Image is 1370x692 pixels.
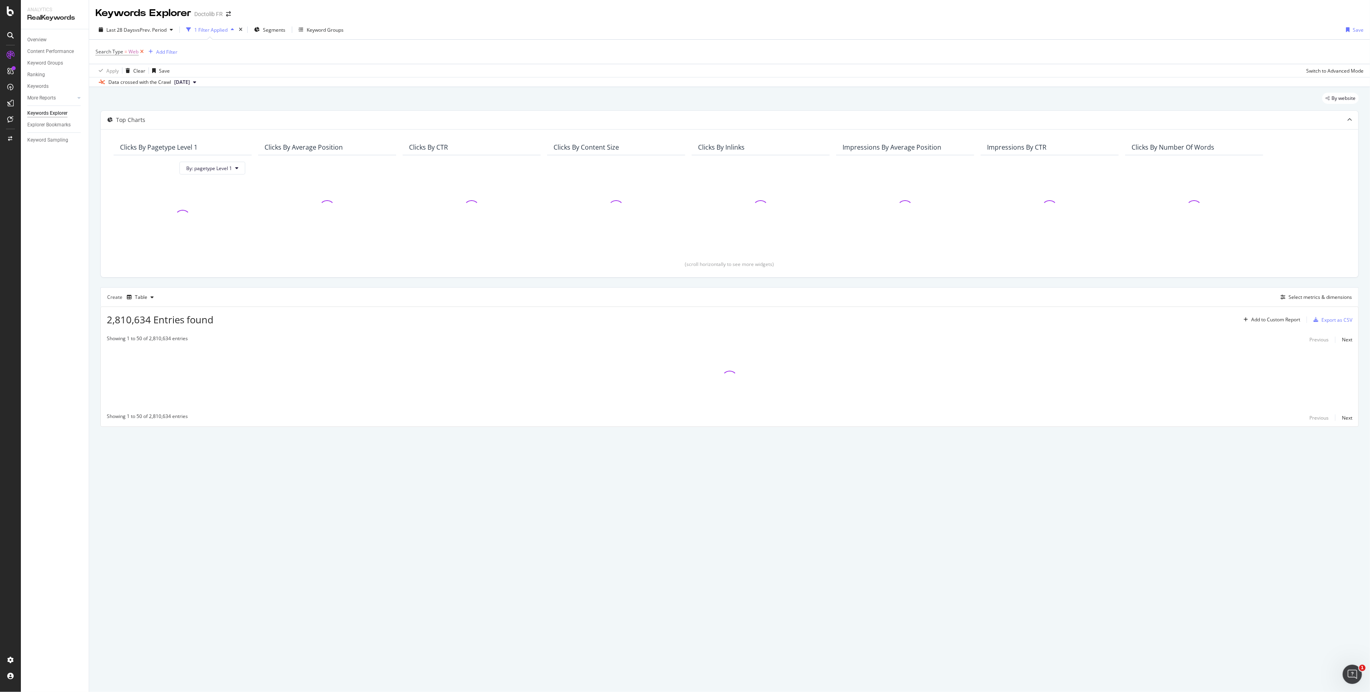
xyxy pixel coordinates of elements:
div: Impressions By CTR [987,143,1046,151]
div: Explorer Bookmarks [27,121,71,129]
a: Explorer Bookmarks [27,121,83,129]
div: Previous [1309,336,1329,343]
div: Content Performance [27,47,74,56]
div: Doctolib FR [194,10,223,18]
a: Keyword Groups [27,59,83,67]
div: Keyword Groups [27,59,63,67]
span: By website [1331,96,1356,101]
div: Data crossed with the Crawl [108,79,171,86]
span: By: pagetype Level 1 [186,165,232,172]
div: Table [135,295,147,300]
div: Ranking [27,71,45,79]
button: Table [124,291,157,304]
button: [DATE] [171,77,199,87]
div: Add to Custom Report [1251,317,1300,322]
span: Segments [263,26,285,33]
div: Next [1342,414,1352,421]
div: arrow-right-arrow-left [226,11,231,17]
button: Next [1342,413,1352,422]
button: Select metrics & dimensions [1277,292,1352,302]
a: More Reports [27,94,75,102]
div: Save [159,67,170,74]
a: Keyword Sampling [27,136,83,144]
div: legacy label [1322,93,1359,104]
button: Clear [122,64,145,77]
button: Switch to Advanced Mode [1303,64,1364,77]
div: Keywords Explorer [27,109,67,118]
span: Web [128,46,138,57]
span: Search Type [96,48,123,55]
div: Clicks By CTR [409,143,448,151]
div: Clicks By pagetype Level 1 [120,143,197,151]
div: Clicks By Content Size [554,143,619,151]
div: Save [1353,26,1364,33]
div: (scroll horizontally to see more widgets) [110,261,1349,268]
button: By: pagetype Level 1 [179,162,245,175]
div: Next [1342,336,1352,343]
div: Keywords Explorer [96,6,191,20]
span: 2,810,634 Entries found [107,313,214,326]
span: = [124,48,127,55]
button: Last 28 DaysvsPrev. Period [96,23,176,36]
div: More Reports [27,94,56,102]
div: Previous [1309,414,1329,421]
a: Overview [27,36,83,44]
div: Add Filter [156,49,177,55]
div: Select metrics & dimensions [1289,294,1352,300]
button: 1 Filter Applied [183,23,237,36]
div: Impressions By Average Position [843,143,941,151]
a: Keywords Explorer [27,109,83,118]
div: Analytics [27,6,82,13]
span: Last 28 Days [106,26,135,33]
div: Keywords [27,82,49,91]
div: Clicks By Average Position [265,143,343,151]
div: Showing 1 to 50 of 2,810,634 entries [107,413,188,422]
div: Clicks By Inlinks [698,143,745,151]
div: Showing 1 to 50 of 2,810,634 entries [107,335,188,345]
button: Add to Custom Report [1240,313,1300,326]
div: times [237,26,244,34]
button: Previous [1309,413,1329,422]
button: Apply [96,64,119,77]
div: 1 Filter Applied [194,26,228,33]
span: 2025 Sep. 5th [174,79,190,86]
div: Keyword Sampling [27,136,68,144]
div: Keyword Groups [307,26,344,33]
a: Content Performance [27,47,83,56]
button: Segments [251,23,289,36]
div: Export as CSV [1321,317,1352,323]
button: Previous [1309,335,1329,345]
div: Create [107,291,157,304]
button: Save [149,64,170,77]
iframe: Intercom live chat [1343,665,1362,684]
div: Apply [106,67,119,74]
div: Overview [27,36,47,44]
div: RealKeywords [27,13,82,22]
button: Keyword Groups [295,23,347,36]
span: vs Prev. Period [135,26,167,33]
a: Ranking [27,71,83,79]
a: Keywords [27,82,83,91]
div: Top Charts [116,116,145,124]
button: Save [1343,23,1364,36]
div: Clicks By Number Of Words [1132,143,1214,151]
div: Switch to Advanced Mode [1306,67,1364,74]
button: Export as CSV [1310,313,1352,326]
div: Clear [133,67,145,74]
button: Add Filter [145,47,177,57]
span: 1 [1359,665,1366,671]
button: Next [1342,335,1352,345]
